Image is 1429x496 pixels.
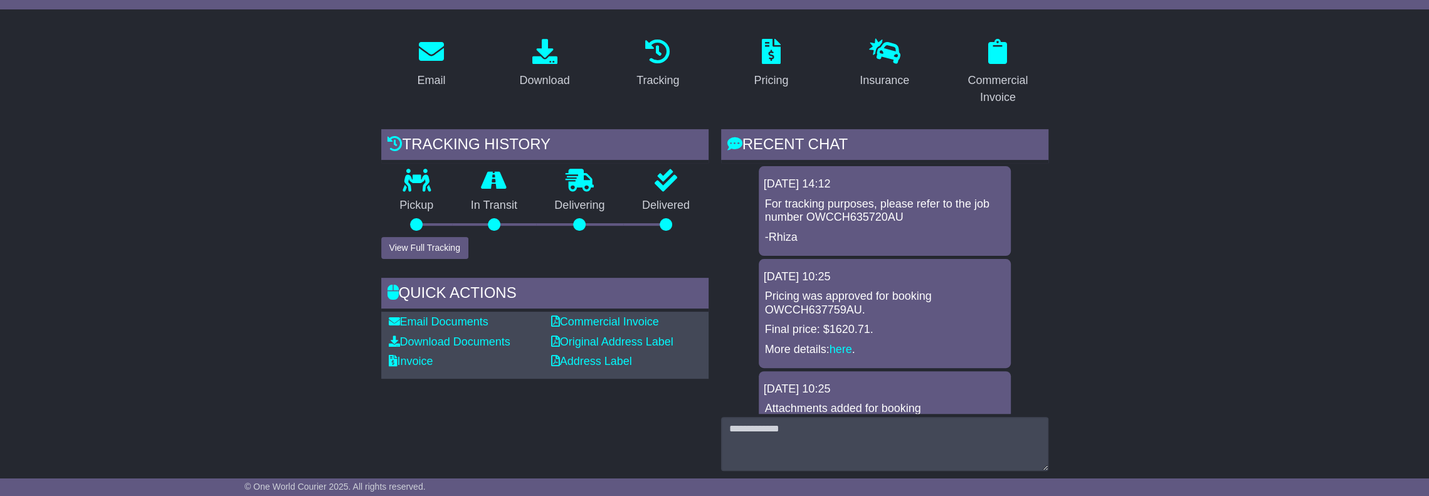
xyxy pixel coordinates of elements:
[636,72,679,89] div: Tracking
[721,129,1048,163] div: RECENT CHAT
[852,34,917,93] a: Insurance
[746,34,796,93] a: Pricing
[628,34,687,93] a: Tracking
[381,278,709,312] div: Quick Actions
[389,355,433,367] a: Invoice
[381,237,468,259] button: View Full Tracking
[765,402,1005,429] p: Attachments added for booking OWCCH637759AU.
[623,199,709,213] p: Delivered
[830,343,852,356] a: here
[765,343,1005,357] p: More details: .
[764,383,1006,396] div: [DATE] 10:25
[765,323,1005,337] p: Final price: $1620.71.
[452,199,536,213] p: In Transit
[381,129,709,163] div: Tracking history
[519,72,569,89] div: Download
[764,177,1006,191] div: [DATE] 14:12
[551,355,632,367] a: Address Label
[551,315,659,328] a: Commercial Invoice
[551,335,673,348] a: Original Address Label
[764,270,1006,284] div: [DATE] 10:25
[409,34,453,93] a: Email
[417,72,445,89] div: Email
[389,315,488,328] a: Email Documents
[511,34,577,93] a: Download
[765,198,1005,224] p: For tracking purposes, please refer to the job number OWCCH635720AU
[765,290,1005,317] p: Pricing was approved for booking OWCCH637759AU.
[765,231,1005,245] p: -Rhiza
[245,482,426,492] span: © One World Courier 2025. All rights reserved.
[860,72,909,89] div: Insurance
[947,34,1048,110] a: Commercial Invoice
[536,199,624,213] p: Delivering
[956,72,1040,106] div: Commercial Invoice
[381,199,453,213] p: Pickup
[754,72,788,89] div: Pricing
[389,335,510,348] a: Download Documents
